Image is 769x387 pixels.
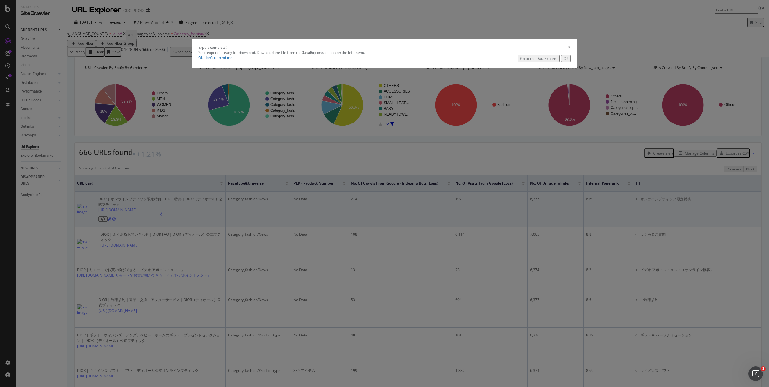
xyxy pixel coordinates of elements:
[198,45,227,50] div: Export complete!
[748,366,763,381] iframe: Intercom live chat
[518,55,560,62] button: Go to the DataExports
[302,50,365,55] span: section on the left menu.
[198,55,232,60] a: Ok, don't remind me
[198,50,571,55] div: Your export is ready for download. Download the file from the
[302,50,324,55] strong: DataExports
[568,45,571,50] div: times
[561,55,571,62] button: OK
[761,366,766,371] span: 1
[192,39,577,68] div: modal
[520,56,557,61] div: Go to the DataExports
[564,56,568,61] div: OK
